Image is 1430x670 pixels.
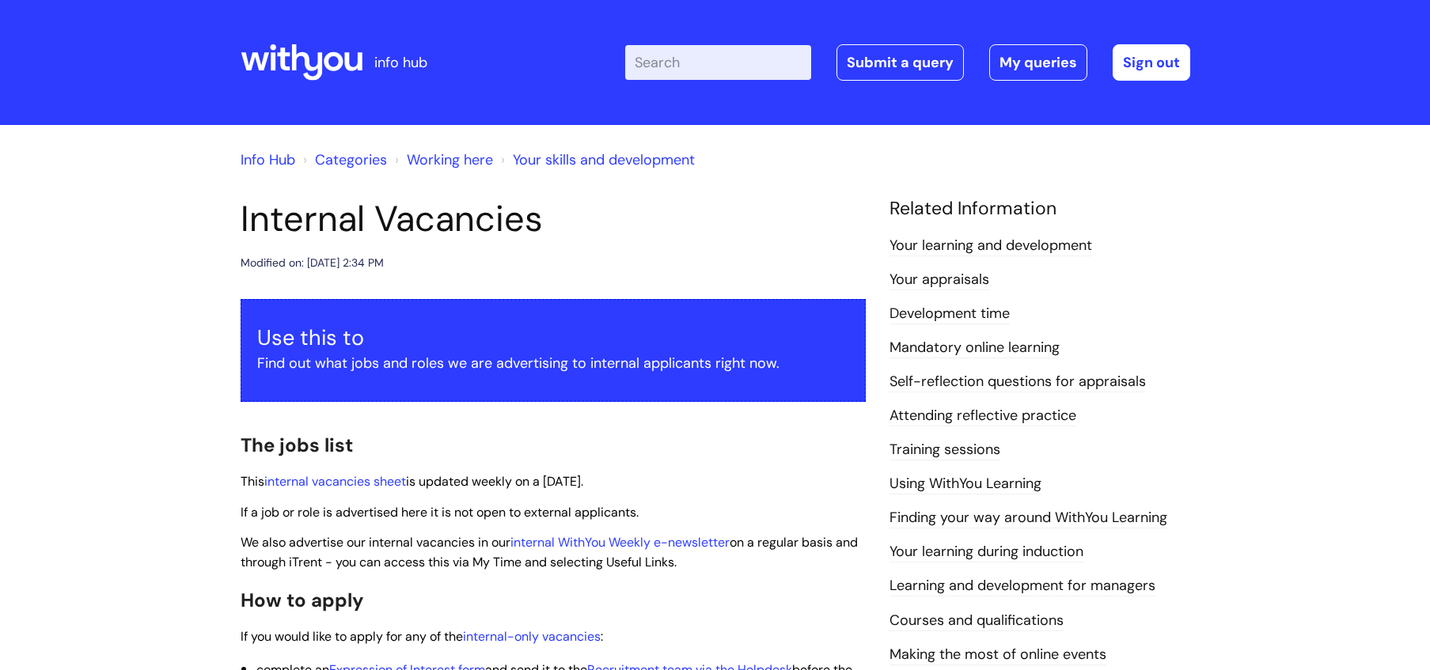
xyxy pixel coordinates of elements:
a: Your learning and development [889,236,1092,256]
a: internal WithYou Weekly e-newsletter [510,534,730,551]
span: This is updated weekly on a [DATE]. [241,473,583,490]
a: Info Hub [241,150,295,169]
a: Courses and qualifications [889,611,1064,631]
span: How to apply [241,588,364,612]
a: Finding your way around WithYou Learning [889,508,1167,528]
a: Self-reflection questions for appraisals [889,372,1146,392]
p: Find out what jobs and roles we are advertising to internal applicants right now. [257,350,849,376]
a: Submit a query [836,44,964,81]
a: My queries [989,44,1087,81]
a: Making the most of online events [889,645,1106,665]
h4: Related Information [889,198,1190,220]
div: | - [625,44,1190,81]
li: Solution home [299,147,387,172]
span: We also advertise our internal vacancies in our on a regular basis and through iTrent - you can a... [241,534,858,570]
span: The jobs list [241,433,353,457]
a: Your skills and development [513,150,695,169]
li: Your skills and development [497,147,695,172]
a: Attending reflective practice [889,406,1076,426]
a: internal vacancies sheet [264,473,406,490]
a: Your appraisals [889,270,989,290]
div: Modified on: [DATE] 2:34 PM [241,253,384,273]
a: Training sessions [889,440,1000,460]
a: Categories [315,150,387,169]
a: internal-only vacancies [463,628,601,645]
a: Working here [407,150,493,169]
p: info hub [374,50,427,75]
a: Your learning during induction [889,542,1083,562]
li: Working here [391,147,493,172]
span: If you would like to apply for any of the : [241,628,603,645]
a: Using WithYou Learning [889,474,1041,494]
h1: Internal Vacancies [241,198,866,240]
a: Sign out [1113,44,1190,81]
a: Learning and development for managers [889,576,1155,596]
a: Development time [889,304,1010,324]
input: Search [625,45,811,80]
a: Mandatory online learning [889,338,1060,358]
span: If a job or role is advertised here it is not open to external applicants. [241,504,639,520]
h3: Use this to [257,325,849,350]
